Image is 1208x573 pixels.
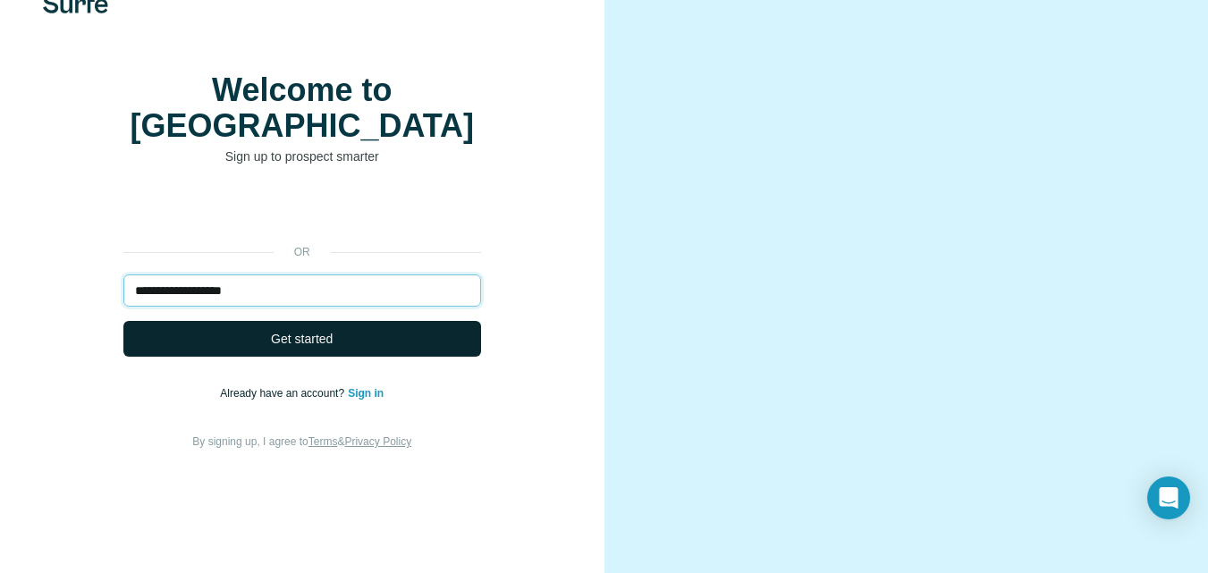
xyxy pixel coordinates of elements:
[123,321,481,357] button: Get started
[348,387,384,400] a: Sign in
[114,192,490,232] iframe: Sign in with Google Button
[123,147,481,165] p: Sign up to prospect smarter
[123,72,481,144] h1: Welcome to [GEOGRAPHIC_DATA]
[220,387,348,400] span: Already have an account?
[1147,476,1190,519] div: Open Intercom Messenger
[192,435,411,448] span: By signing up, I agree to &
[344,435,411,448] a: Privacy Policy
[274,244,331,260] p: or
[308,435,338,448] a: Terms
[271,330,333,348] span: Get started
